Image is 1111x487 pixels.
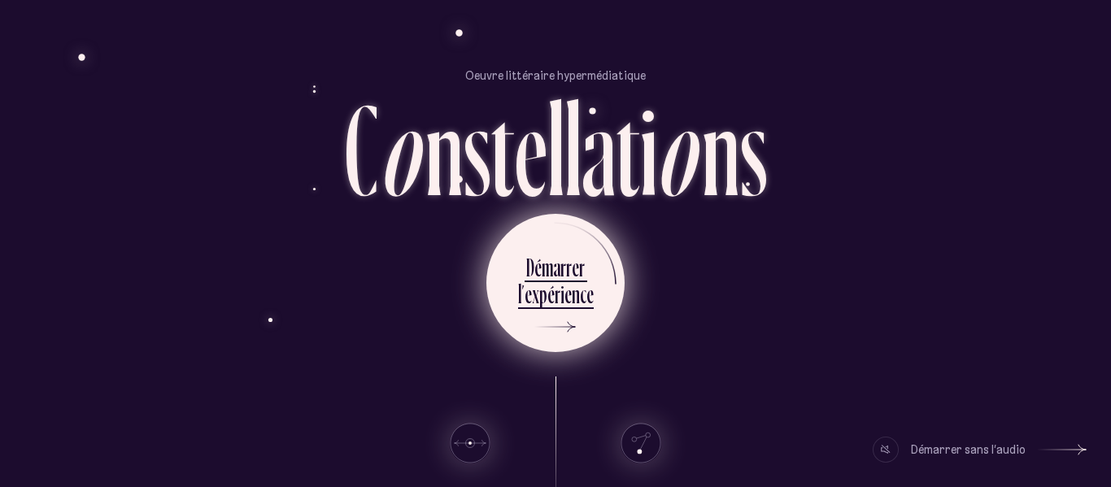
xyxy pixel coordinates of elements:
[572,251,579,283] div: e
[518,278,521,310] div: l
[425,84,463,213] div: n
[525,278,532,310] div: e
[640,84,657,213] div: i
[515,84,547,213] div: e
[579,251,585,283] div: r
[547,278,555,310] div: é
[572,278,580,310] div: n
[539,278,547,310] div: p
[532,278,539,310] div: x
[582,84,616,213] div: a
[534,251,542,283] div: é
[490,84,515,213] div: t
[655,84,702,213] div: o
[463,84,490,213] div: s
[586,278,594,310] div: e
[560,251,566,283] div: r
[553,251,560,283] div: a
[542,251,553,283] div: m
[560,278,564,310] div: i
[344,84,378,213] div: C
[580,278,586,310] div: c
[873,437,1087,463] button: Démarrer sans l’audio
[616,84,640,213] div: t
[465,67,646,84] p: Oeuvre littéraire hypermédiatique
[555,278,560,310] div: r
[526,251,534,283] div: D
[739,84,767,213] div: s
[486,214,625,352] button: Démarrerl’expérience
[547,84,564,213] div: l
[521,278,525,310] div: ’
[378,84,425,213] div: o
[566,251,572,283] div: r
[564,84,582,213] div: l
[702,84,739,213] div: n
[564,278,572,310] div: e
[911,437,1026,463] div: Démarrer sans l’audio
